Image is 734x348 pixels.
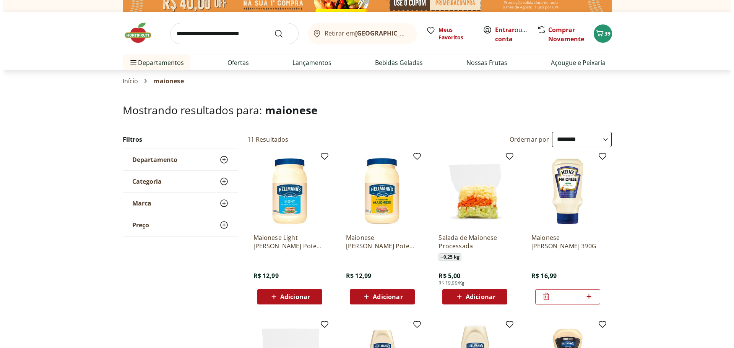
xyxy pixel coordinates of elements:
span: Marca [129,199,148,207]
button: Adicionar [254,289,319,304]
img: Salada de Maionese Processada [435,155,508,227]
button: Adicionar [439,289,504,304]
span: ou [492,25,526,44]
img: Hortifruti [120,21,158,44]
span: Preço [129,221,146,229]
span: maionese [150,78,180,84]
a: Meus Favoritos [423,26,471,41]
span: Categoria [129,178,159,185]
a: Maionese Light [PERSON_NAME] Pote 500G [250,233,323,250]
label: Ordernar por [507,135,546,144]
img: Maionese Hellmann's Pote 500G [343,155,416,227]
span: R$ 12,99 [343,272,368,280]
b: [GEOGRAPHIC_DATA]/[GEOGRAPHIC_DATA] [352,29,481,37]
img: Maionese Light Hellmann's Pote 500G [250,155,323,227]
span: R$ 16,99 [528,272,554,280]
input: search [167,23,296,44]
button: Marca [120,193,235,214]
a: Bebidas Geladas [372,58,420,67]
span: R$ 5,00 [435,272,457,280]
a: Comprar Novamente [545,26,581,43]
a: Criar conta [492,26,534,43]
button: Carrinho [591,24,609,43]
span: Adicionar [277,294,307,300]
img: Maionese Heinz Squeeze 390G [528,155,601,227]
button: Preço [120,214,235,236]
a: Ofertas [224,58,246,67]
h2: Filtros [120,132,235,147]
span: Departamentos [126,53,181,72]
span: Meus Favoritos [435,26,471,41]
span: R$ 19,99/Kg [435,280,461,286]
span: Retirar em [322,30,406,37]
button: Submit Search [271,29,289,38]
a: Nossas Frutas [463,58,504,67]
h1: Mostrando resultados para: [120,104,609,116]
span: Departamento [129,156,174,163]
span: 39 [601,30,607,37]
a: Início [120,78,135,84]
span: Adicionar [463,294,492,300]
span: maionese [262,103,315,117]
a: Salada de Maionese Processada [435,233,508,250]
a: Maionese [PERSON_NAME] 390G [528,233,601,250]
a: Maionese [PERSON_NAME] Pote 500G [343,233,416,250]
a: Entrar [492,26,512,34]
button: Menu [126,53,135,72]
span: Adicionar [370,294,399,300]
a: Lançamentos [289,58,328,67]
h2: 11 Resultados [244,135,286,144]
span: R$ 12,99 [250,272,276,280]
button: Adicionar [347,289,412,304]
a: Açougue e Peixaria [548,58,602,67]
button: Categoria [120,171,235,192]
button: Retirar em[GEOGRAPHIC_DATA]/[GEOGRAPHIC_DATA] [305,23,414,44]
span: ~ 0,25 kg [435,253,458,261]
button: Departamento [120,149,235,170]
